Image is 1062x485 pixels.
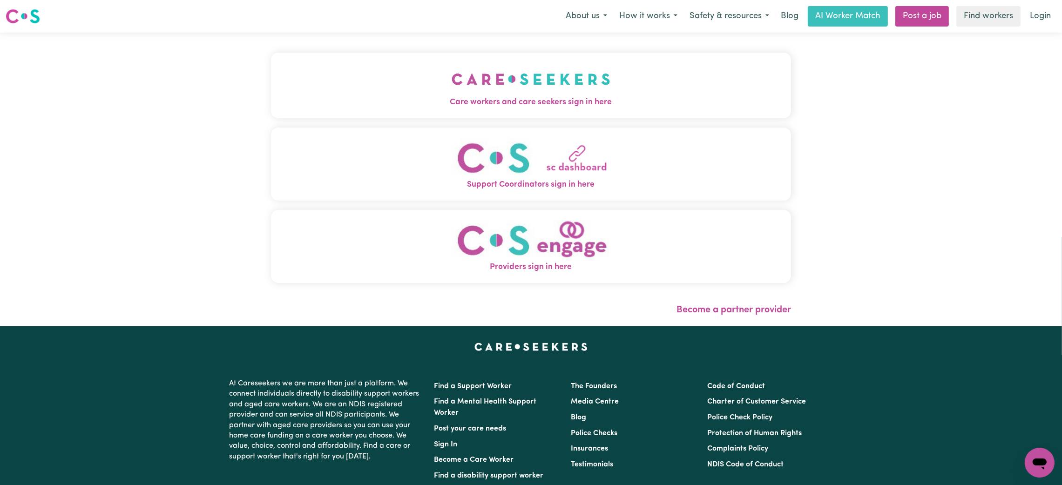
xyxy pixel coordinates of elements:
[707,461,784,468] a: NDIS Code of Conduct
[474,343,588,350] a: Careseekers home page
[1024,6,1056,27] a: Login
[775,6,804,27] a: Blog
[571,430,617,437] a: Police Checks
[271,128,791,201] button: Support Coordinators sign in here
[434,398,537,417] a: Find a Mental Health Support Worker
[271,261,791,273] span: Providers sign in here
[571,445,608,452] a: Insurances
[434,456,514,464] a: Become a Care Worker
[707,430,802,437] a: Protection of Human Rights
[571,414,586,421] a: Blog
[1025,448,1055,478] iframe: Button to launch messaging window, conversation in progress
[434,472,544,479] a: Find a disability support worker
[560,7,613,26] button: About us
[271,179,791,191] span: Support Coordinators sign in here
[6,8,40,25] img: Careseekers logo
[676,305,791,315] a: Become a partner provider
[571,398,619,405] a: Media Centre
[271,210,791,283] button: Providers sign in here
[434,425,507,432] a: Post your care needs
[707,398,806,405] a: Charter of Customer Service
[571,461,613,468] a: Testimonials
[271,96,791,108] span: Care workers and care seekers sign in here
[271,53,791,118] button: Care workers and care seekers sign in here
[707,383,765,390] a: Code of Conduct
[434,383,512,390] a: Find a Support Worker
[571,383,617,390] a: The Founders
[6,6,40,27] a: Careseekers logo
[230,375,423,465] p: At Careseekers we are more than just a platform. We connect individuals directly to disability su...
[683,7,775,26] button: Safety & resources
[707,414,772,421] a: Police Check Policy
[956,6,1021,27] a: Find workers
[895,6,949,27] a: Post a job
[707,445,768,452] a: Complaints Policy
[613,7,683,26] button: How it works
[808,6,888,27] a: AI Worker Match
[434,441,458,448] a: Sign In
